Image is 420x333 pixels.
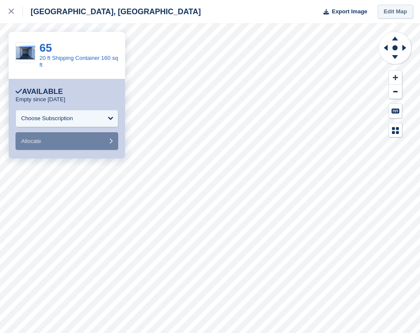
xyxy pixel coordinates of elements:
img: 20191002_132807987_iOS.jpg [16,46,35,60]
div: Available [16,87,63,96]
button: Map Legend [389,123,402,137]
div: Choose Subscription [21,114,73,123]
button: Export Image [318,5,367,19]
button: Allocate [16,132,118,150]
div: [GEOGRAPHIC_DATA], [GEOGRAPHIC_DATA] [23,6,201,17]
p: Empty since [DATE] [16,96,65,103]
button: Zoom Out [389,85,402,99]
a: Edit Map [378,5,413,19]
button: Zoom In [389,71,402,85]
span: Allocate [21,138,41,144]
a: 20 ft Shipping Container 160 sq ft [40,55,118,68]
button: Keyboard Shortcuts [389,104,402,118]
span: Export Image [332,7,367,16]
a: 65 [40,41,52,54]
